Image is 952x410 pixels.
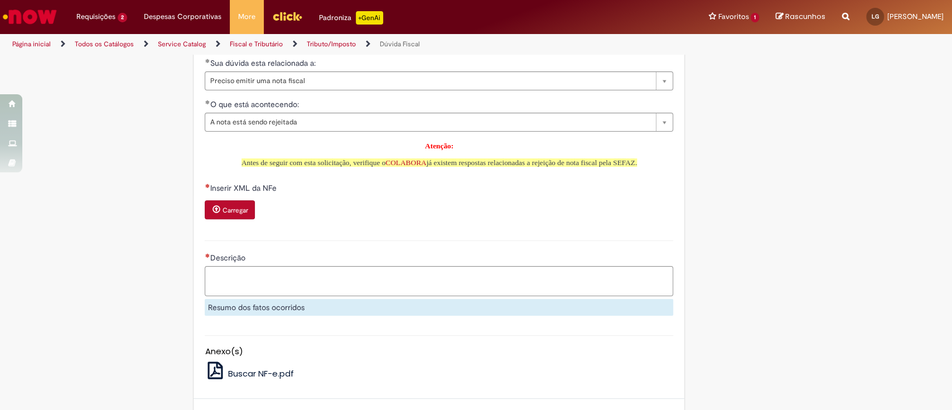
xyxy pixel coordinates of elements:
[205,100,210,104] span: Obrigatório Preenchido
[385,158,426,167] a: COLABORA
[144,11,221,22] span: Despesas Corporativas
[205,299,673,316] div: Resumo dos fatos ocorridos
[872,13,879,20] span: LG
[319,11,383,25] div: Padroniza
[356,11,383,25] p: +GenAi
[272,8,302,25] img: click_logo_yellow_360x200.png
[158,40,206,49] a: Service Catalog
[451,142,453,150] strong: :
[230,40,283,49] a: Fiscal e Tributário
[385,158,637,167] span: já existem respostas relacionadas a rejeição de nota fiscal pela SEFAZ.
[210,58,317,68] span: Sua dúvida esta relacionada a:
[887,12,944,21] span: [PERSON_NAME]
[205,368,294,379] a: Buscar NF-e.pdf
[425,142,451,150] strong: Atenção
[210,183,278,193] span: Inserir XML da NFe
[76,11,115,22] span: Requisições
[776,12,825,22] a: Rascunhos
[380,40,420,49] a: Dúvida Fiscal
[8,34,626,55] ul: Trilhas de página
[118,13,127,22] span: 2
[205,253,210,258] span: Necessários
[205,200,255,219] button: Carregar anexo de Inserir XML da NFe Required
[238,11,255,22] span: More
[210,72,650,90] span: Preciso emitir uma nota fiscal
[241,158,637,167] span: Antes de seguir com esta solicitação, verifique o
[205,347,673,356] h5: Anexo(s)
[205,266,673,296] textarea: Descrição
[751,13,759,22] span: 1
[228,368,294,379] span: Buscar NF-e.pdf
[210,99,301,109] span: O que está acontecendo:
[12,40,51,49] a: Página inicial
[210,113,650,131] span: A nota está sendo rejeitada
[210,253,247,263] span: Descrição
[205,59,210,63] span: Obrigatório Preenchido
[75,40,134,49] a: Todos os Catálogos
[718,11,748,22] span: Favoritos
[222,206,248,215] small: Carregar
[307,40,356,49] a: Tributo/Imposto
[1,6,59,28] img: ServiceNow
[785,11,825,22] span: Rascunhos
[205,184,210,188] span: Necessários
